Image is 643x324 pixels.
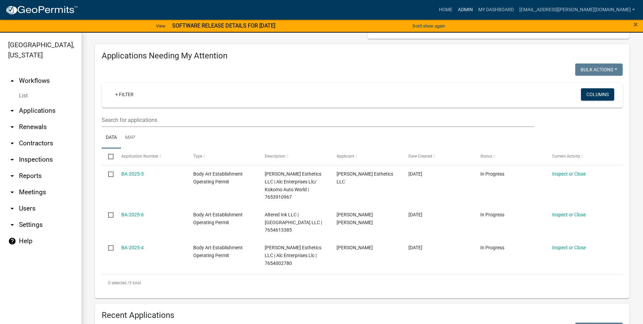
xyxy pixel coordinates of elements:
datatable-header-cell: Current Activity [546,148,618,165]
input: Search for applications [102,113,534,127]
span: Stephanie Gingerich [337,245,373,250]
button: Columns [581,88,614,101]
i: arrow_drop_down [8,221,16,229]
span: Application Number [121,154,158,159]
a: Inspect or Close [552,245,586,250]
span: 08/13/2025 [408,171,422,177]
i: arrow_drop_down [8,139,16,147]
a: View [153,20,168,32]
strong: SOFTWARE RELEASE DETAILS FOR [DATE] [172,22,275,29]
a: BA-2025-5 [121,171,144,177]
a: Inspect or Close [552,171,586,177]
span: Type [193,154,202,159]
datatable-header-cell: Status [474,148,546,165]
i: arrow_drop_down [8,156,16,164]
span: Altered Ink LLC | Center Road Plaza LLC | 7654613385 [265,212,322,233]
span: Applicant [337,154,354,159]
span: 08/13/2025 [408,212,422,217]
span: Jacqueline Scott Esthetics LLC [337,171,393,184]
a: [EMAIL_ADDRESS][PERSON_NAME][DOMAIN_NAME] [517,3,638,16]
span: Body Art Establishment Operating Permit [193,212,243,225]
span: Jacqueline Scott Esthetics LLC | Alc Enterprises Llc/ Kokomo Auto World | 7653910967 [265,171,321,200]
i: arrow_drop_down [8,172,16,180]
span: Body Art Establishment Operating Permit [193,245,243,258]
button: Don't show again [410,20,448,32]
a: BA-2025-4 [121,245,144,250]
a: Inspect or Close [552,212,586,217]
span: Body Art Establishment Operating Permit [193,171,243,184]
span: In Progress [480,171,504,177]
datatable-header-cell: Select [102,148,115,165]
a: BA-2025-6 [121,212,144,217]
a: Admin [455,3,476,16]
datatable-header-cell: Type [186,148,258,165]
datatable-header-cell: Application Number [115,148,186,165]
span: In Progress [480,212,504,217]
i: help [8,237,16,245]
span: Date Created [408,154,432,159]
datatable-header-cell: Date Created [402,148,474,165]
a: Map [121,127,139,149]
a: Home [436,3,455,16]
button: Bulk Actions [575,64,623,76]
a: Data [102,127,121,149]
span: Stephanie Gingerich Esthetics LLC | Alc Enterprises Llc | 7654002780 [265,245,321,266]
a: My Dashboard [476,3,517,16]
div: 3 total [102,274,623,291]
span: Matthew Thomas Johnson [337,212,373,225]
span: × [634,20,638,29]
h4: Applications Needing My Attention [102,51,623,61]
i: arrow_drop_down [8,123,16,131]
h4: Recent Applications [102,310,623,320]
datatable-header-cell: Applicant [330,148,402,165]
a: + Filter [110,88,139,101]
i: arrow_drop_down [8,188,16,196]
button: Close [634,20,638,29]
span: 08/13/2025 [408,245,422,250]
i: arrow_drop_down [8,107,16,115]
i: arrow_drop_up [8,77,16,85]
datatable-header-cell: Description [258,148,330,165]
span: 0 selected / [108,281,129,285]
span: Current Activity [552,154,580,159]
span: In Progress [480,245,504,250]
i: arrow_drop_down [8,204,16,213]
span: Description [265,154,285,159]
span: Status [480,154,492,159]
